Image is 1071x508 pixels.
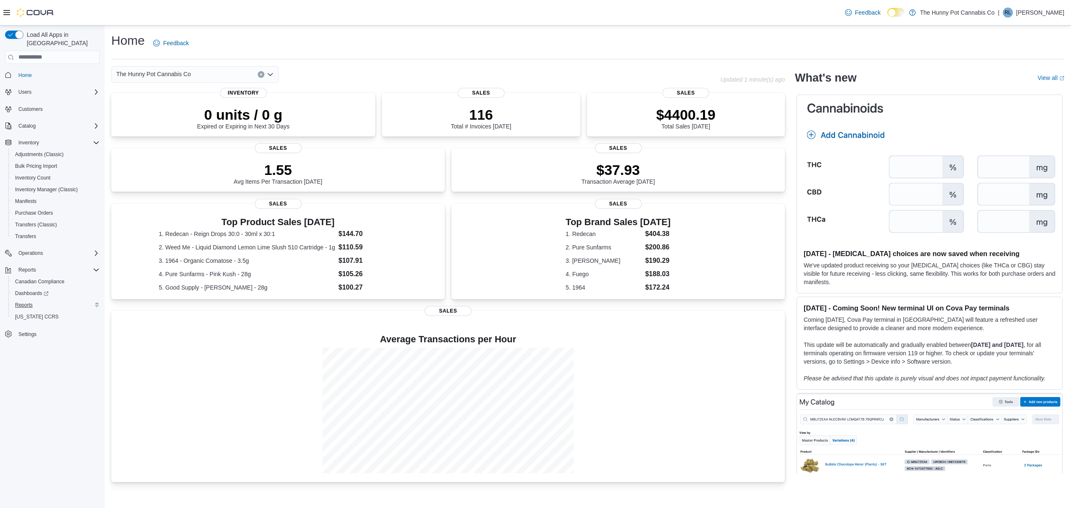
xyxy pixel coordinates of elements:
div: Total # Invoices [DATE] [451,106,511,130]
nav: Complex example [5,66,100,362]
span: Load All Apps in [GEOGRAPHIC_DATA] [23,31,100,47]
dt: 2. Pure Sunfarms [566,243,642,251]
a: View allExternal link [1038,74,1064,81]
a: [US_STATE] CCRS [12,312,62,322]
span: Reports [18,267,36,273]
dt: 3. 1964 - Organic Comatose - 3.5g [159,257,335,265]
a: Adjustments (Classic) [12,149,67,159]
button: Catalog [2,120,103,132]
a: Reports [12,300,36,310]
button: Open list of options [267,71,274,78]
span: Inventory Count [12,173,100,183]
span: Bulk Pricing Import [12,161,100,171]
a: Inventory Manager (Classic) [12,185,81,195]
p: [PERSON_NAME] [1016,8,1064,18]
span: Manifests [12,196,100,206]
dd: $188.03 [645,269,671,279]
span: Operations [15,248,100,258]
h1: Home [111,32,145,49]
button: Inventory Manager (Classic) [8,184,103,195]
button: Users [2,86,103,98]
div: Total Sales [DATE] [656,106,715,130]
a: Dashboards [12,288,52,298]
span: [US_STATE] CCRS [15,313,59,320]
button: [US_STATE] CCRS [8,311,103,323]
h3: [DATE] - [MEDICAL_DATA] choices are now saved when receiving [804,249,1056,258]
p: 116 [451,106,511,123]
button: Users [15,87,35,97]
span: Washington CCRS [12,312,100,322]
span: Settings [18,331,36,338]
strong: [DATE] and [DATE] [971,341,1023,348]
dt: 3. [PERSON_NAME] [566,257,642,265]
a: Manifests [12,196,40,206]
dd: $100.27 [338,282,397,292]
span: Sales [255,199,302,209]
dd: $110.59 [338,242,397,252]
span: Canadian Compliance [12,277,100,287]
img: Cova [17,8,54,17]
dt: 1. Redecan [566,230,642,238]
span: Purchase Orders [12,208,100,218]
span: Home [18,72,32,79]
span: Users [15,87,100,97]
span: Inventory Manager (Classic) [15,186,78,193]
span: Home [15,70,100,80]
span: Transfers [15,233,36,240]
dt: 5. Good Supply - [PERSON_NAME] - 28g [159,283,335,292]
em: Please be advised that this update is purely visual and does not impact payment functionality. [804,375,1045,382]
a: Transfers (Classic) [12,220,60,230]
span: Catalog [18,123,36,129]
a: Bulk Pricing Import [12,161,61,171]
p: 1.55 [234,162,323,178]
span: Transfers [12,231,100,241]
button: Inventory [15,138,42,148]
span: Sales [595,199,642,209]
button: Inventory Count [8,172,103,184]
button: Home [2,69,103,81]
button: Purchase Orders [8,207,103,219]
span: Sales [595,143,642,153]
span: Reports [15,302,33,308]
a: Dashboards [8,287,103,299]
p: We've updated product receiving so your [MEDICAL_DATA] choices (like THCa or CBG) stay visible fo... [804,261,1056,286]
span: Inventory [15,138,100,148]
button: Transfers [8,231,103,242]
dd: $200.86 [645,242,671,252]
span: The Hunny Pot Cannabis Co [116,69,191,79]
span: Inventory Manager (Classic) [12,185,100,195]
span: Customers [18,106,43,113]
dt: 2. Weed Me - Liquid Diamond Lemon Lime Slush 510 Cartridge - 1g [159,243,335,251]
button: Reports [2,264,103,276]
a: Canadian Compliance [12,277,68,287]
button: Customers [2,103,103,115]
p: $37.93 [582,162,655,178]
button: Transfers (Classic) [8,219,103,231]
span: Sales [255,143,302,153]
span: RL [1004,8,1011,18]
span: Bulk Pricing Import [15,163,57,169]
button: Operations [2,247,103,259]
dt: 4. Fuego [566,270,642,278]
button: Reports [8,299,103,311]
dd: $190.29 [645,256,671,266]
button: Inventory [2,137,103,149]
span: Sales [458,88,505,98]
button: Canadian Compliance [8,276,103,287]
a: Inventory Count [12,173,54,183]
a: Purchase Orders [12,208,56,218]
span: Feedback [855,8,881,17]
h2: What's new [795,71,856,85]
p: This update will be automatically and gradually enabled between , for all terminals operating on ... [804,341,1056,366]
span: Inventory [220,88,267,98]
span: Reports [12,300,100,310]
a: Home [15,70,35,80]
span: Inventory Count [15,174,51,181]
button: Adjustments (Classic) [8,149,103,160]
p: The Hunny Pot Cannabis Co [920,8,994,18]
span: Users [18,89,31,95]
dt: 5. 1964 [566,283,642,292]
span: Manifests [15,198,36,205]
span: Feedback [163,39,189,47]
div: Avg Items Per Transaction [DATE] [234,162,323,185]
